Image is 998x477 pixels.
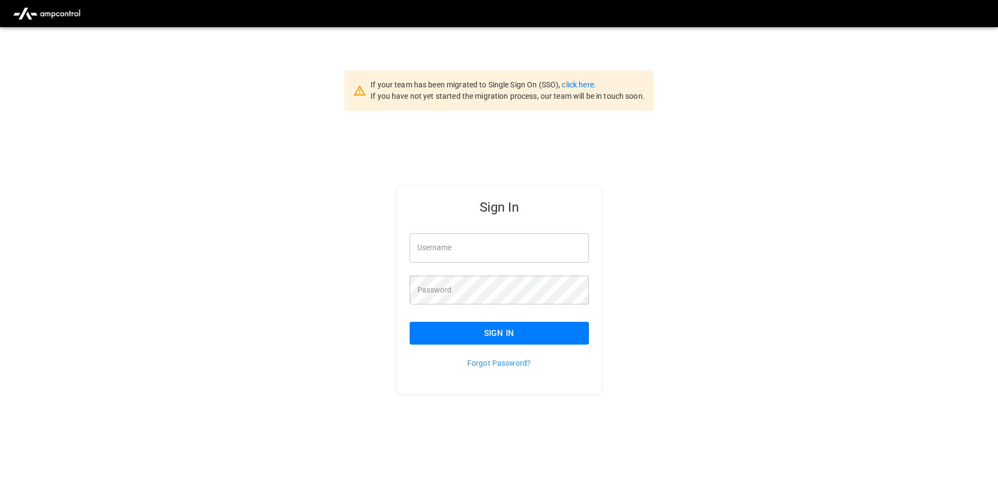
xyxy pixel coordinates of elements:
img: ampcontrol.io logo [9,3,85,24]
h5: Sign In [410,199,589,216]
span: If you have not yet started the migration process, our team will be in touch soon. [371,92,645,100]
a: click here. [562,80,595,89]
span: If your team has been migrated to Single Sign On (SSO), [371,80,562,89]
button: Sign In [410,322,589,345]
p: Forgot Password? [410,358,589,368]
